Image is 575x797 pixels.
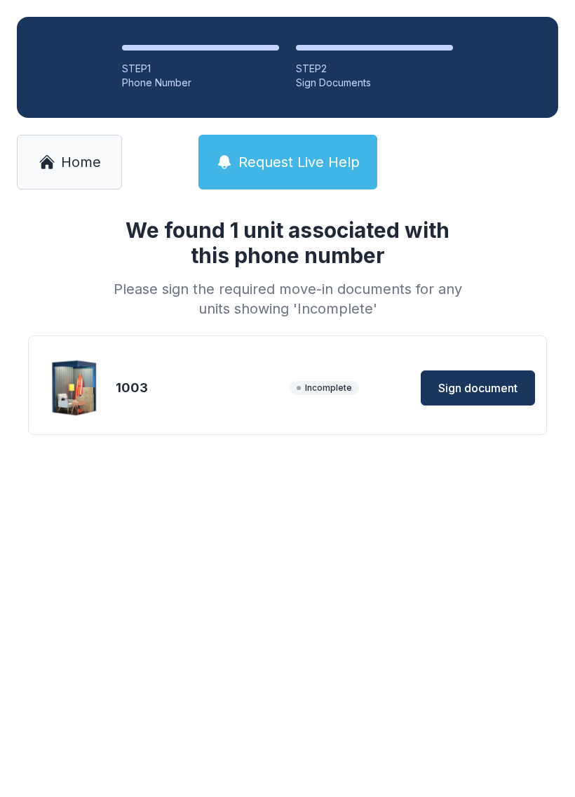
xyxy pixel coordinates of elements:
div: 1003 [116,378,284,398]
div: Sign Documents [296,76,453,90]
span: Request Live Help [238,152,360,172]
span: Incomplete [290,381,359,395]
h1: We found 1 unit associated with this phone number [108,217,467,268]
span: Home [61,152,101,172]
div: STEP 1 [122,62,279,76]
div: Please sign the required move-in documents for any units showing 'Incomplete' [108,279,467,319]
div: STEP 2 [296,62,453,76]
span: Sign document [438,380,517,396]
div: Phone Number [122,76,279,90]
